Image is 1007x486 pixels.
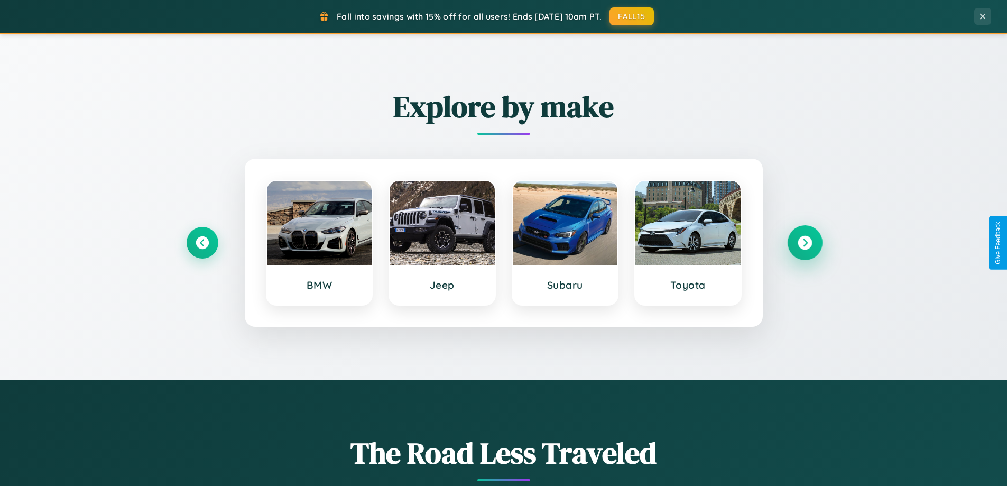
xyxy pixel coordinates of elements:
[187,86,821,127] h2: Explore by make
[609,7,654,25] button: FALL15
[187,433,821,473] h1: The Road Less Traveled
[337,11,602,22] span: Fall into savings with 15% off for all users! Ends [DATE] 10am PT.
[400,279,484,291] h3: Jeep
[646,279,730,291] h3: Toyota
[523,279,607,291] h3: Subaru
[994,222,1002,264] div: Give Feedback
[278,279,362,291] h3: BMW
